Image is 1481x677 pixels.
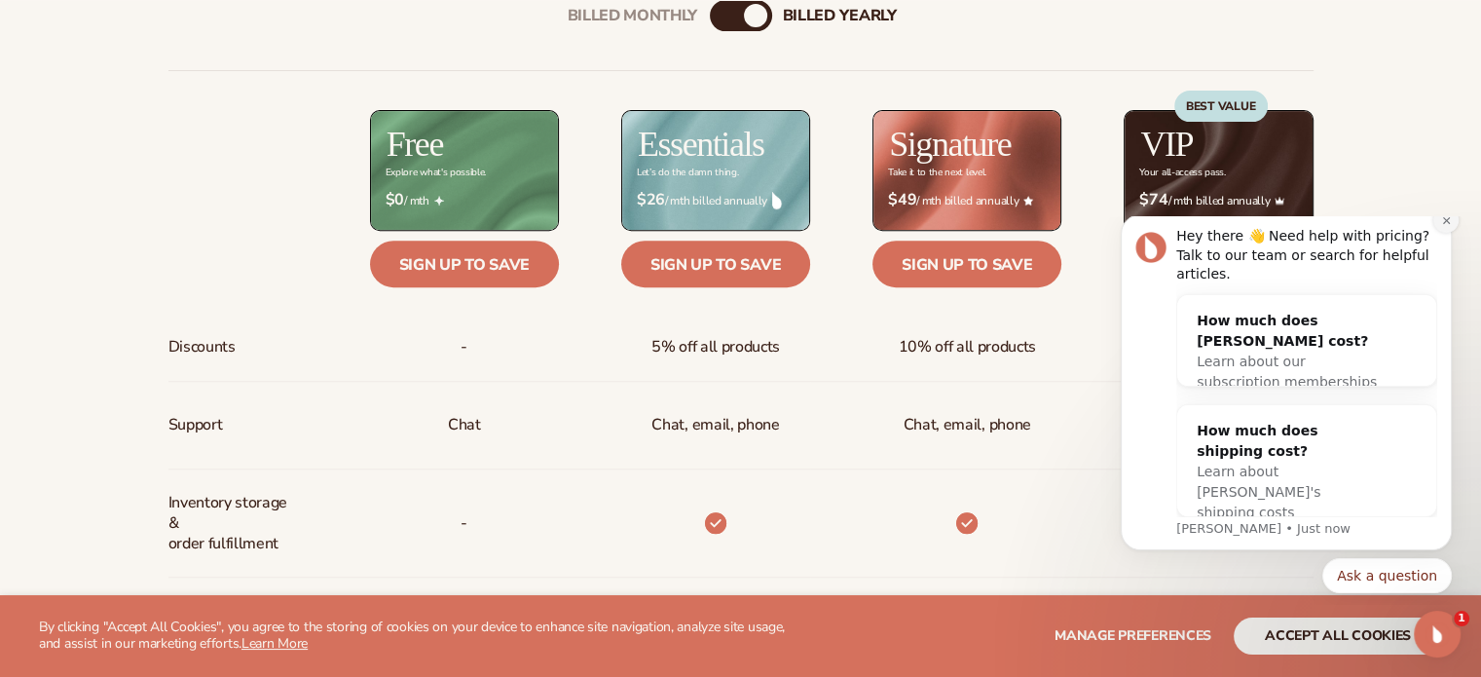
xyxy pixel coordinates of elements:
[1055,618,1211,655] button: Manage preferences
[86,79,306,192] div: How much does [PERSON_NAME] cost?Learn about our subscription memberships
[105,137,285,173] span: Learn about our subscription memberships
[85,11,346,68] div: Hey there 👋 Need help with pricing? Talk to our team or search for helpful articles.
[637,191,795,209] span: / mth billed annually
[168,485,298,561] span: Inventory storage & order fulfillment
[1139,168,1225,178] div: Your all-access pass.
[621,241,810,287] a: Sign up to save
[461,506,467,542] p: -
[1174,91,1268,122] div: BEST VALUE
[622,111,809,229] img: Essentials_BG_9050f826-5aa9-47d9-a362-757b82c62641.jpg
[1139,191,1297,209] span: / mth billed annually
[888,191,1046,209] span: / mth billed annually
[783,7,897,25] div: billed Yearly
[1234,618,1442,655] button: accept all cookies
[241,634,308,653] a: Learn More
[1139,191,1167,209] strong: $74
[168,329,236,365] span: Discounts
[386,191,404,209] strong: $0
[434,196,444,206] img: Free_Icon_bb6e7c7e-73f8-44bd-8ed0-223ea0fc522e.png
[1275,196,1284,206] img: Crown_2d87c031-1b5a-4345-8312-a4356ddcde98.png
[39,620,807,653] p: By clicking "Accept All Cookies", you agree to the storing of cookies on your device to enhance s...
[105,247,229,304] span: Learn about [PERSON_NAME]'s shipping costs
[638,127,764,162] h2: Essentials
[872,241,1061,287] a: Sign up to save
[1125,111,1312,229] img: VIP_BG_199964bd-3653-43bc-8a67-789d2d7717b9.jpg
[1023,196,1033,205] img: Star_6.png
[637,168,738,178] div: Let’s do the damn thing.
[651,407,779,443] p: Chat, email, phone
[1140,127,1193,162] h2: VIP
[168,593,298,650] span: Automatic order payments
[1055,626,1211,645] span: Manage preferences
[85,11,346,301] div: Message content
[386,168,486,178] div: Explore what's possible.
[1454,611,1469,626] span: 1
[370,241,559,287] a: Sign up to save
[105,205,286,245] div: How much does shipping cost?
[386,191,543,209] span: / mth
[888,191,916,209] strong: $49
[889,127,1011,162] h2: Signature
[898,329,1036,365] span: 10% off all products
[1092,216,1481,605] iframe: Intercom notifications message
[168,407,223,443] span: Support
[44,16,75,47] img: Profile image for Lee
[371,111,558,229] img: free_bg.png
[86,189,306,322] div: How much does shipping cost?Learn about [PERSON_NAME]'s shipping costs
[568,7,698,25] div: Billed Monthly
[105,94,286,135] div: How much does [PERSON_NAME] cost?
[231,342,360,377] button: Quick reply: Ask a question
[85,304,346,321] p: Message from Lee, sent Just now
[637,191,665,209] strong: $26
[772,192,782,209] img: drop.png
[1414,611,1461,658] iframe: Intercom live chat
[888,168,986,178] div: Take it to the next level.
[651,329,780,365] span: 5% off all products
[448,407,481,443] p: Chat
[873,111,1060,229] img: Signature_BG_eeb718c8-65ac-49e3-a4e5-327c6aa73146.jpg
[461,329,467,365] span: -
[29,342,360,377] div: Quick reply options
[387,127,443,162] h2: Free
[904,407,1031,443] span: Chat, email, phone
